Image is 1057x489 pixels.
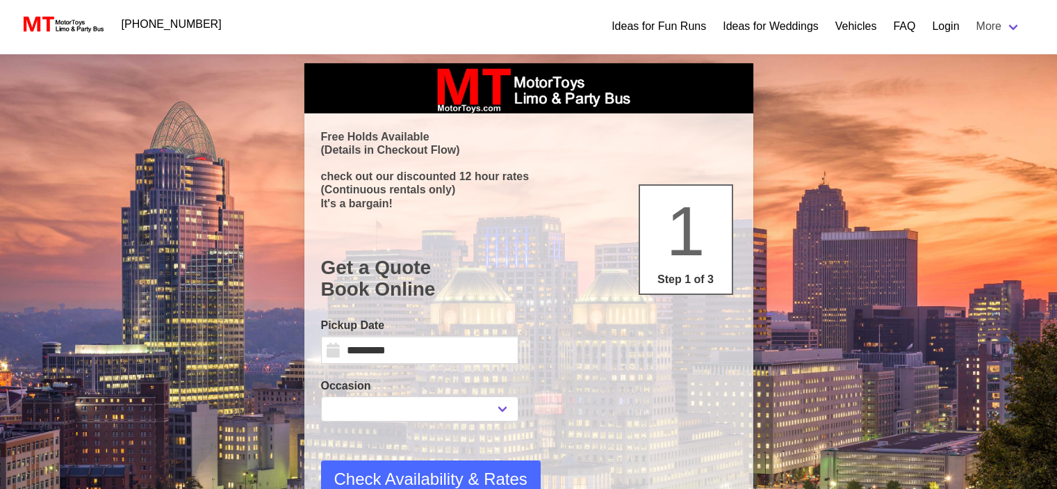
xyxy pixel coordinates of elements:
a: FAQ [893,18,915,35]
a: Ideas for Fun Runs [612,18,706,35]
a: More [968,13,1029,40]
h1: Get a Quote Book Online [321,257,737,300]
a: [PHONE_NUMBER] [113,10,230,38]
p: (Details in Checkout Flow) [321,143,737,157]
a: Ideas for Weddings [723,18,819,35]
label: Pickup Date [321,317,518,334]
a: Login [932,18,959,35]
p: check out our discounted 12 hour rates [321,170,737,183]
p: (Continuous rentals only) [321,183,737,196]
p: Free Holds Available [321,130,737,143]
a: Vehicles [835,18,877,35]
img: MotorToys Logo [19,15,105,34]
p: Step 1 of 3 [646,271,726,288]
label: Occasion [321,378,518,394]
img: box_logo_brand.jpeg [425,63,633,113]
span: 1 [666,192,705,270]
p: It's a bargain! [321,197,737,210]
